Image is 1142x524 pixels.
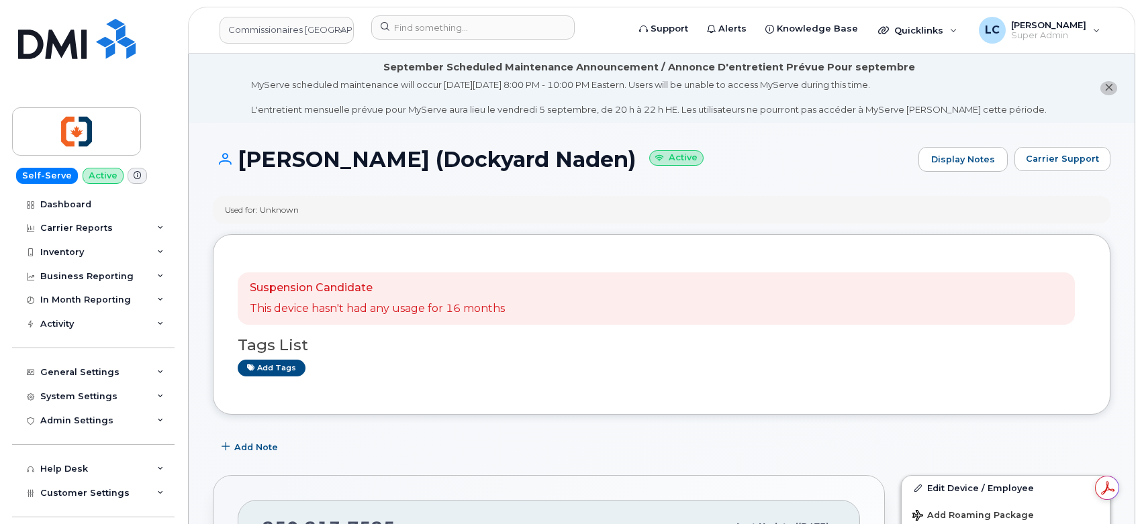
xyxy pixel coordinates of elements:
span: Add Roaming Package [912,510,1034,523]
button: Add Note [213,435,289,459]
button: Carrier Support [1014,147,1110,171]
div: Used for: Unknown [225,204,299,215]
a: Add tags [238,360,305,376]
span: Add Note [234,441,278,454]
a: Edit Device / Employee [902,476,1110,500]
p: This device hasn't had any usage for 16 months [250,301,505,317]
small: Active [649,150,704,166]
a: Display Notes [918,147,1008,172]
h1: [PERSON_NAME] (Dockyard Naden) [213,148,912,171]
h3: Tags List [238,337,1086,354]
span: Carrier Support [1026,152,1099,165]
button: close notification [1100,81,1117,95]
div: MyServe scheduled maintenance will occur [DATE][DATE] 8:00 PM - 10:00 PM Eastern. Users will be u... [251,78,1047,116]
div: September Scheduled Maintenance Announcement / Annonce D'entretient Prévue Pour septembre [383,60,915,74]
p: Suspension Candidate [250,280,505,296]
